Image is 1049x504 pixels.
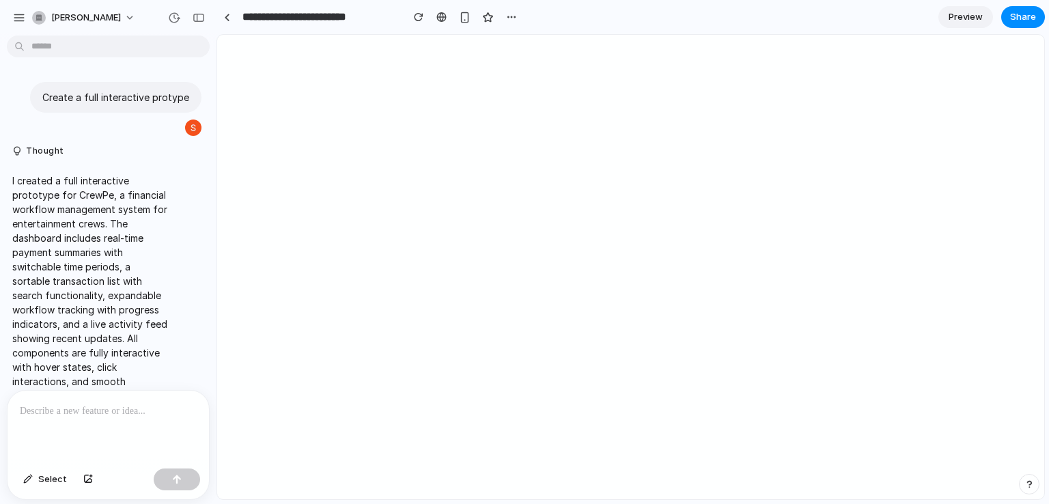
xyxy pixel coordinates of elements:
[949,10,983,24] span: Preview
[42,90,189,104] p: Create a full interactive protype
[51,11,121,25] span: [PERSON_NAME]
[938,6,993,28] a: Preview
[27,7,142,29] button: [PERSON_NAME]
[16,468,74,490] button: Select
[12,173,168,417] p: I created a full interactive prototype for CrewPe, a financial workflow management system for ent...
[1001,6,1045,28] button: Share
[38,473,67,486] span: Select
[1010,10,1036,24] span: Share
